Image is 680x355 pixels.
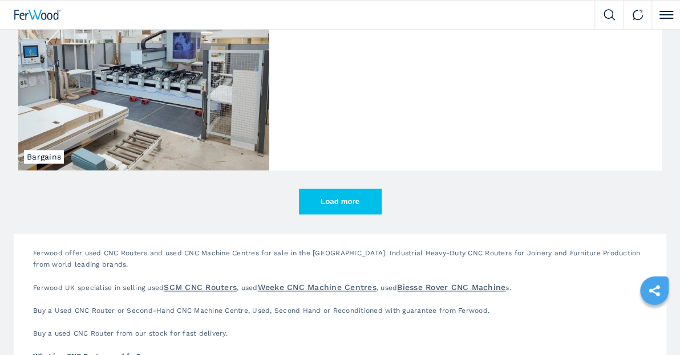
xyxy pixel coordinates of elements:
[14,10,61,20] img: Ferwood
[640,276,669,305] a: sharethis
[164,283,237,292] a: SCM CNC Routers
[299,189,382,214] button: Load more
[27,281,653,305] p: Ferwood UK specialise in selling used , used , used s.
[632,9,643,21] img: Contact us
[27,328,653,350] p: Buy a used CNC Router from our stock for fast delivery.
[27,305,653,328] p: Buy a Used CNC Router or Second-Hand CNC Machine Centre, Used, Second Hand or Reconditioned with ...
[258,283,377,292] a: Weeke CNC Machine Centres
[632,304,671,346] iframe: Chat
[397,283,505,292] a: Biesse Rover CNC Machine
[27,247,653,281] p: Ferwood offer used CNC Routers and used CNC Machine Centres for sale in the [GEOGRAPHIC_DATA]. In...
[24,150,64,164] span: Bargains
[604,9,615,21] img: Search
[651,1,680,29] button: Click to toggle menu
